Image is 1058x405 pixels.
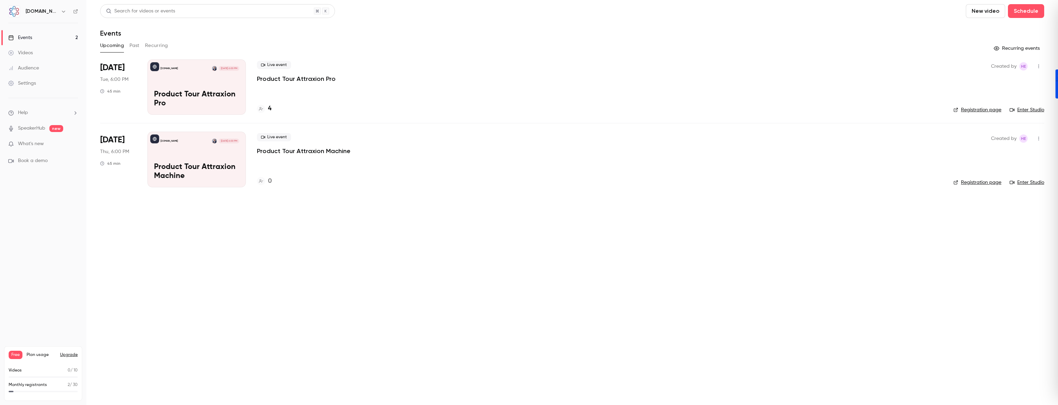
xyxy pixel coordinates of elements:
[8,34,32,41] div: Events
[966,4,1005,18] button: New video
[212,139,217,143] img: Humberto Estrela
[257,75,336,83] a: Product Tour Attraxion Pro
[1010,179,1044,186] a: Enter Studio
[129,40,140,51] button: Past
[68,383,70,387] span: 2
[8,80,36,87] div: Settings
[145,40,168,51] button: Recurring
[100,132,136,187] div: Oct 23 Thu, 6:00 PM (Europe/Lisbon)
[8,65,39,72] div: Audience
[1019,134,1028,143] span: Humberto Estrela
[9,351,22,359] span: Free
[1010,106,1044,113] a: Enter Studio
[257,177,272,186] a: 0
[212,66,217,71] img: Humberto Estrela
[1021,134,1026,143] span: HE
[161,139,178,143] p: [DOMAIN_NAME]
[268,104,271,113] h4: 4
[268,177,272,186] h4: 0
[9,367,22,374] p: Videos
[991,43,1044,54] button: Recurring events
[219,66,239,71] span: [DATE] 6:00 PM
[100,40,124,51] button: Upcoming
[8,109,78,116] li: help-dropdown-opener
[257,104,271,113] a: 4
[18,125,45,132] a: SpeakerHub
[991,134,1017,143] span: Created by
[257,61,291,69] span: Live event
[68,368,70,373] span: 0
[100,134,125,145] span: [DATE]
[100,148,129,155] span: Thu, 6:00 PM
[68,382,78,388] p: / 30
[953,106,1001,113] a: Registration page
[100,29,121,37] h1: Events
[9,382,47,388] p: Monthly registrants
[100,59,136,115] div: Oct 14 Tue, 6:00 PM (Europe/Lisbon)
[257,133,291,141] span: Live event
[154,90,239,108] p: Product Tour Attraxion Pro
[991,62,1017,70] span: Created by
[953,179,1001,186] a: Registration page
[100,161,121,166] div: 45 min
[1008,4,1044,18] button: Schedule
[1019,62,1028,70] span: Humberto Estrela
[1021,62,1026,70] span: HE
[8,49,33,56] div: Videos
[106,8,175,15] div: Search for videos or events
[161,67,178,70] p: [DOMAIN_NAME]
[154,163,239,181] p: Product Tour Attraxion Machine
[9,6,20,17] img: AMT.Group
[26,8,58,15] h6: [DOMAIN_NAME]
[100,76,128,83] span: Tue, 6:00 PM
[18,109,28,116] span: Help
[100,62,125,73] span: [DATE]
[147,59,246,115] a: Product Tour Attraxion Pro[DOMAIN_NAME]Humberto Estrela[DATE] 6:00 PMProduct Tour Attraxion Pro
[60,352,78,358] button: Upgrade
[49,125,63,132] span: new
[18,140,44,148] span: What's new
[100,88,121,94] div: 45 min
[257,147,350,155] a: Product Tour Attraxion Machine
[18,157,48,164] span: Book a demo
[68,367,78,374] p: / 10
[219,139,239,143] span: [DATE] 6:00 PM
[27,352,56,358] span: Plan usage
[147,132,246,187] a: Product Tour Attraxion Machine[DOMAIN_NAME]Humberto Estrela[DATE] 6:00 PMProduct Tour Attraxion M...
